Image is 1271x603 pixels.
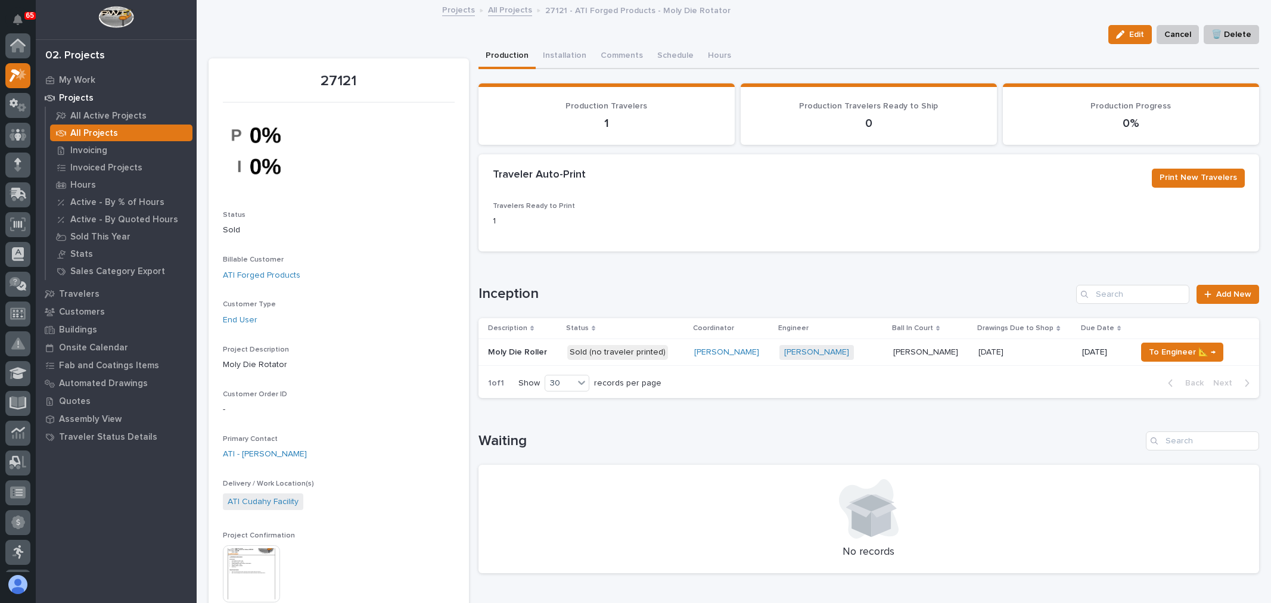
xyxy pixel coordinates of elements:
[46,159,197,176] a: Invoiced Projects
[1178,378,1204,388] span: Back
[223,436,278,443] span: Primary Contact
[799,102,938,110] span: Production Travelers Ready to Ship
[223,480,314,487] span: Delivery / Work Location(s)
[70,249,93,260] p: Stats
[36,410,197,428] a: Assembly View
[694,347,759,358] a: [PERSON_NAME]
[5,7,30,32] button: Notifications
[478,433,1141,450] h1: Waiting
[566,322,589,335] p: Status
[493,203,575,210] span: Travelers Ready to Print
[223,391,287,398] span: Customer Order ID
[59,289,100,300] p: Travelers
[1152,169,1245,188] button: Print New Travelers
[70,128,118,139] p: All Projects
[493,116,720,130] p: 1
[59,75,95,86] p: My Work
[493,215,734,228] p: 1
[36,356,197,374] a: Fab and Coatings Items
[1108,25,1152,44] button: Edit
[1017,116,1245,130] p: 0%
[223,73,455,90] p: 27121
[488,322,527,335] p: Description
[977,322,1054,335] p: Drawings Due to Shop
[223,346,289,353] span: Project Description
[545,3,731,16] p: 27121 - ATI Forged Products - Moly Die Rotator
[59,325,97,335] p: Buildings
[36,285,197,303] a: Travelers
[223,448,307,461] a: ATI - [PERSON_NAME]
[1157,25,1199,44] button: Cancel
[442,2,475,16] a: Projects
[46,194,197,210] a: Active - By % of Hours
[59,396,91,407] p: Quotes
[223,110,312,192] img: JLxJXpJQf7ies26rTDNrrwEN9bdTu5QPeVxcAYTNZU0
[46,176,197,193] a: Hours
[46,125,197,141] a: All Projects
[701,44,738,69] button: Hours
[70,163,142,173] p: Invoiced Projects
[59,378,148,389] p: Automated Drawings
[478,285,1071,303] h1: Inception
[46,245,197,262] a: Stats
[70,197,164,208] p: Active - By % of Hours
[98,6,133,28] img: Workspace Logo
[223,532,295,539] span: Project Confirmation
[478,369,514,398] p: 1 of 1
[478,44,536,69] button: Production
[59,360,159,371] p: Fab and Coatings Items
[1146,431,1259,450] input: Search
[36,428,197,446] a: Traveler Status Details
[892,322,933,335] p: Ball In Court
[478,339,1259,366] tr: Moly Die RollerMoly Die Roller Sold (no traveler printed)[PERSON_NAME] [PERSON_NAME] [PERSON_NAME...
[36,374,197,392] a: Automated Drawings
[26,11,34,20] p: 65
[518,378,540,388] p: Show
[1160,170,1237,185] span: Print New Travelers
[59,343,128,353] p: Onsite Calendar
[45,49,105,63] div: 02. Projects
[567,345,668,360] div: Sold (no traveler printed)
[778,322,809,335] p: Engineer
[488,2,532,16] a: All Projects
[1082,347,1127,358] p: [DATE]
[650,44,701,69] button: Schedule
[228,496,299,508] a: ATI Cudahy Facility
[1129,29,1144,40] span: Edit
[70,266,165,277] p: Sales Category Export
[46,228,197,245] a: Sold This Year
[978,345,1006,358] p: [DATE]
[223,269,300,282] a: ATI Forged Products
[1211,27,1251,42] span: 🗑️ Delete
[1081,322,1114,335] p: Due Date
[36,89,197,107] a: Projects
[15,14,30,33] div: Notifications65
[46,142,197,158] a: Invoicing
[223,403,455,416] p: -
[223,314,257,327] a: End User
[36,71,197,89] a: My Work
[1158,378,1208,388] button: Back
[59,307,105,318] p: Customers
[1076,285,1189,304] input: Search
[1090,102,1171,110] span: Production Progress
[223,256,284,263] span: Billable Customer
[59,432,157,443] p: Traveler Status Details
[46,263,197,279] a: Sales Category Export
[223,301,276,308] span: Customer Type
[59,93,94,104] p: Projects
[693,322,734,335] p: Coordinator
[70,232,130,243] p: Sold This Year
[223,224,455,237] p: Sold
[1141,343,1223,362] button: To Engineer 📐 →
[1213,378,1239,388] span: Next
[1204,25,1259,44] button: 🗑️ Delete
[1197,285,1259,304] a: Add New
[1164,27,1191,42] span: Cancel
[594,378,661,388] p: records per page
[36,321,197,338] a: Buildings
[784,347,849,358] a: [PERSON_NAME]
[1149,345,1216,359] span: To Engineer 📐 →
[536,44,593,69] button: Installation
